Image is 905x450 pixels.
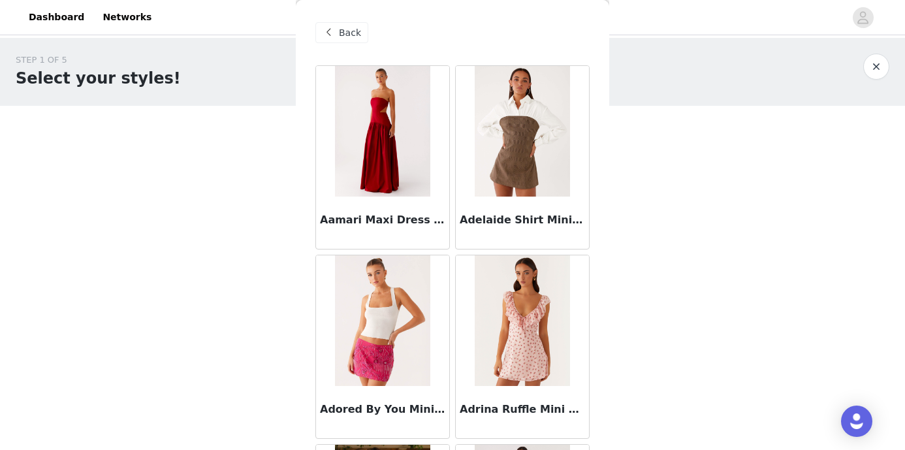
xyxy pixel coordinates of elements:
img: Adored By You Mini Skirt - Fuchsia [335,255,430,386]
span: Back [339,26,361,40]
img: Adelaide Shirt Mini Dress - Brown [475,66,569,197]
h3: Aamari Maxi Dress - Red [320,212,445,228]
a: Dashboard [21,3,92,32]
h1: Select your styles! [16,67,181,90]
div: avatar [857,7,869,28]
img: Aamari Maxi Dress - Red [335,66,430,197]
h3: Adelaide Shirt Mini Dress - Brown [460,212,585,228]
img: Adrina Ruffle Mini Dress - Pink Flower [475,255,569,386]
div: Open Intercom Messenger [841,406,872,437]
div: STEP 1 OF 5 [16,54,181,67]
h3: Adrina Ruffle Mini Dress - Pink Flower [460,402,585,417]
a: Networks [95,3,159,32]
h3: Adored By You Mini Skirt - Fuchsia [320,402,445,417]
